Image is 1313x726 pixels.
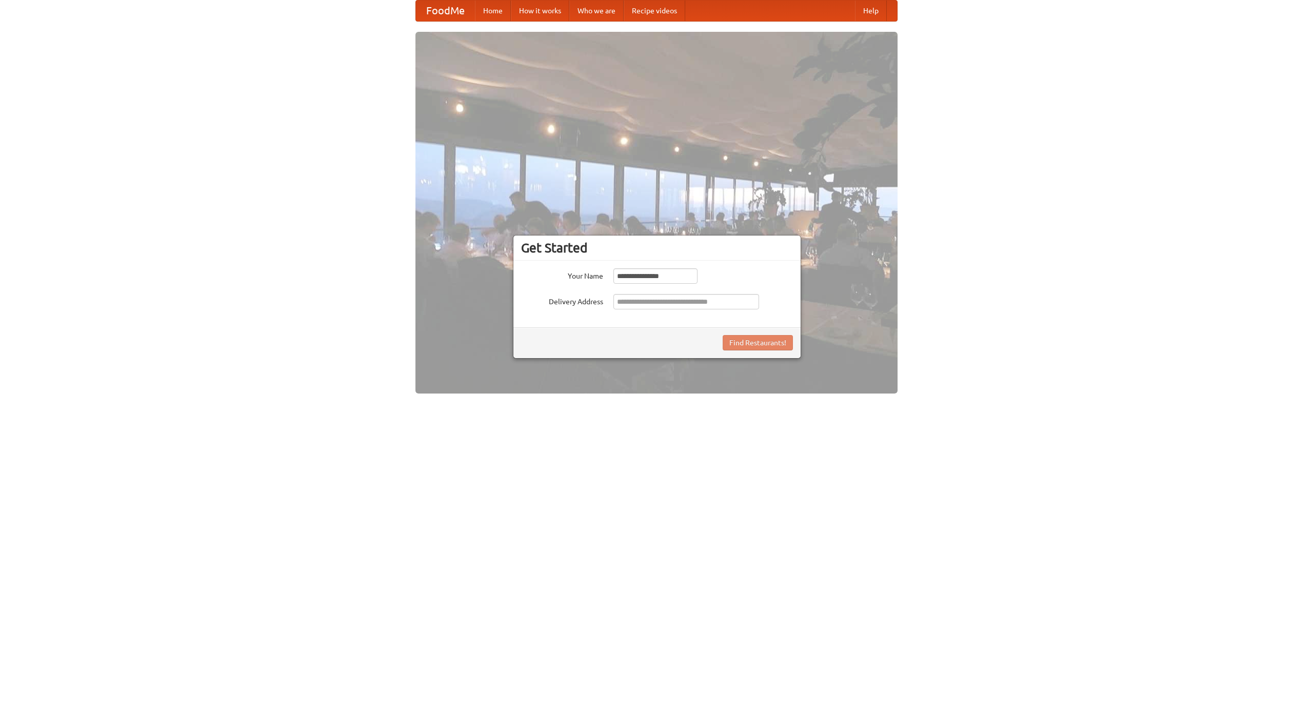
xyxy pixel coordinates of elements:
a: How it works [511,1,569,21]
a: Who we are [569,1,624,21]
label: Your Name [521,268,603,281]
a: FoodMe [416,1,475,21]
a: Home [475,1,511,21]
a: Help [855,1,887,21]
a: Recipe videos [624,1,685,21]
h3: Get Started [521,240,793,256]
label: Delivery Address [521,294,603,307]
button: Find Restaurants! [723,335,793,350]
